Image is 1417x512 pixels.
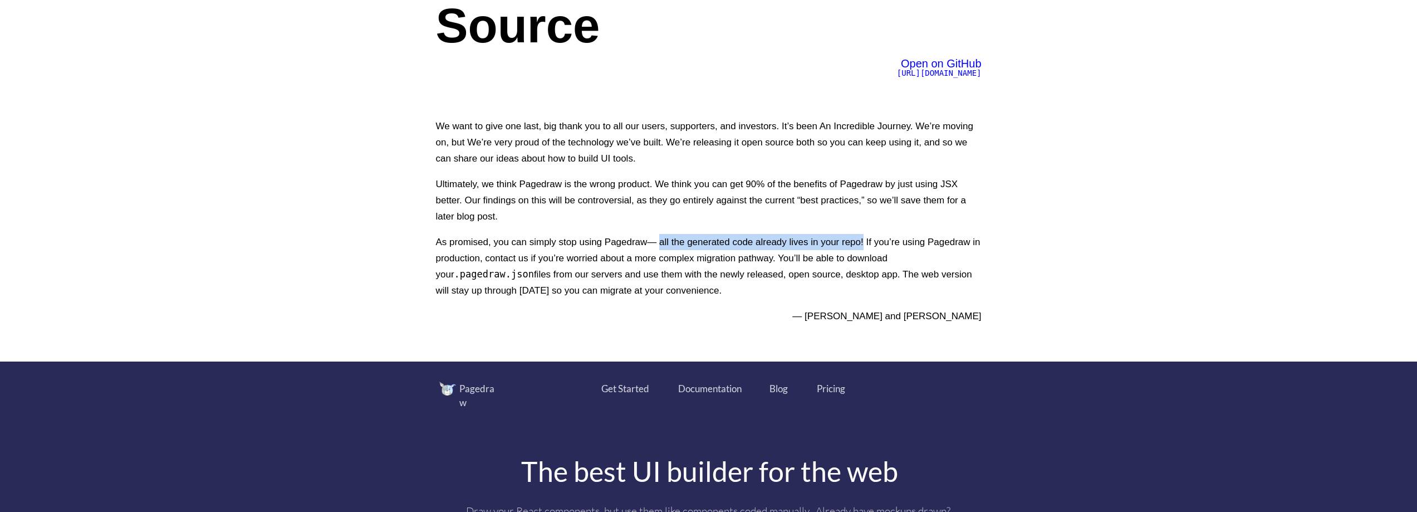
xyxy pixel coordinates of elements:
[431,457,988,485] div: The best UI builder for the web
[678,382,742,396] a: Documentation
[901,57,982,70] span: Open on GitHub
[436,118,982,167] p: We want to give one last, big thank you to all our users, supporters, and investors. It’s been An...
[454,269,534,280] code: .pagedraw.json
[436,234,982,299] p: As promised, you can simply stop using Pagedraw— all the generated code already lives in your rep...
[897,60,982,77] a: Open on GitHub[URL][DOMAIN_NAME]
[436,308,982,324] p: — [PERSON_NAME] and [PERSON_NAME]
[436,176,982,225] p: Ultimately, we think Pagedraw is the wrong product. We think you can get 90% of the benefits of P...
[601,382,649,396] a: Get Started
[459,382,501,410] div: Pagedraw
[897,69,982,77] span: [URL][DOMAIN_NAME]
[817,382,845,396] a: Pricing
[439,382,517,410] a: Pagedraw
[439,382,456,396] img: image.png
[769,382,788,396] a: Blog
